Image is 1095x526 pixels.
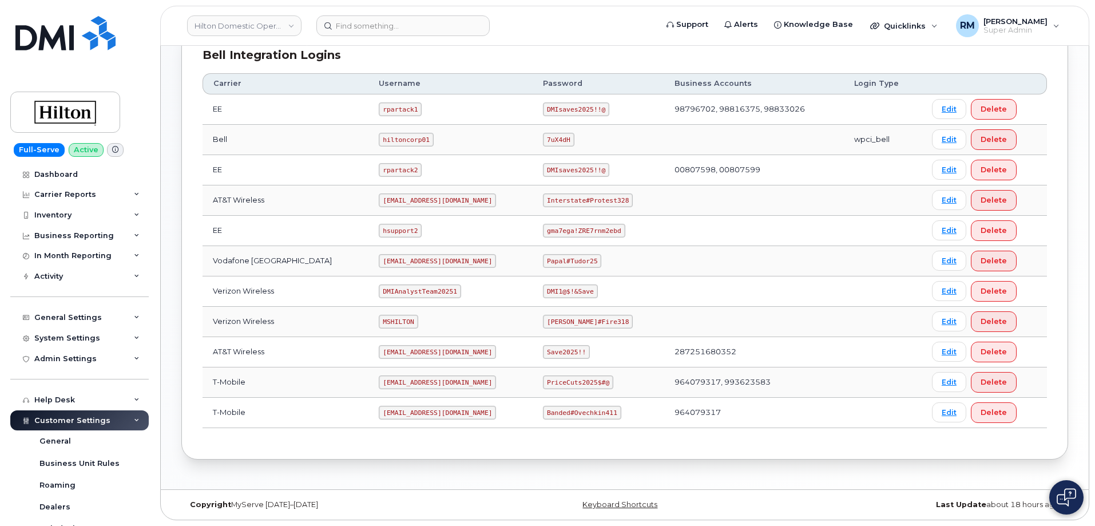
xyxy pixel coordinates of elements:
span: Delete [981,407,1007,418]
code: 7uX4dH [543,133,574,147]
div: about 18 hours ago [772,500,1068,509]
a: Hilton Domestic Operating Company Inc [187,15,301,36]
td: AT&T Wireless [203,185,368,216]
code: Save2025!! [543,345,590,359]
code: DMIsaves2025!!@ [543,102,609,116]
span: Delete [981,255,1007,266]
span: Super Admin [983,26,1048,35]
td: EE [203,155,368,185]
input: Find something... [316,15,490,36]
td: 00807598, 00807599 [664,155,844,185]
button: Delete [971,281,1017,302]
code: Banded#Ovechkin411 [543,406,621,420]
span: Quicklinks [884,21,926,30]
span: Delete [981,225,1007,236]
code: DMI1@$!&Save [543,284,597,298]
code: PriceCuts2025$#@ [543,375,613,389]
button: Delete [971,99,1017,120]
a: Edit [932,99,966,119]
span: Delete [981,377,1007,387]
span: Delete [981,134,1007,145]
td: Verizon Wireless [203,276,368,307]
code: DMIAnalystTeam20251 [379,284,461,298]
code: Interstate#Protest328 [543,193,633,207]
button: Delete [971,311,1017,332]
th: Password [533,73,664,94]
code: MSHILTON [379,315,418,329]
td: 287251680352 [664,337,844,367]
span: Delete [981,164,1007,175]
div: MyServe [DATE]–[DATE] [181,500,477,509]
a: Edit [932,281,966,301]
td: EE [203,94,368,125]
button: Delete [971,402,1017,423]
code: rpartack2 [379,163,422,177]
a: Edit [932,311,966,331]
span: Delete [981,286,1007,296]
a: Knowledge Base [766,13,861,36]
code: [PERSON_NAME]#Fire318 [543,315,633,329]
code: DMIsaves2025!!@ [543,163,609,177]
a: Edit [932,160,966,180]
td: 964079317, 993623583 [664,367,844,398]
td: 98796702, 98816375, 98833026 [664,94,844,125]
code: hsupport2 [379,224,422,238]
code: hiltoncorp01 [379,133,433,147]
code: [EMAIL_ADDRESS][DOMAIN_NAME] [379,254,496,268]
code: rpartack1 [379,102,422,116]
td: Vodafone [GEOGRAPHIC_DATA] [203,246,368,276]
a: Keyboard Shortcuts [582,500,657,509]
td: Verizon Wireless [203,307,368,337]
code: [EMAIL_ADDRESS][DOMAIN_NAME] [379,375,496,389]
a: Edit [932,342,966,362]
span: RM [960,19,975,33]
a: Edit [932,129,966,149]
a: Alerts [716,13,766,36]
div: Rachel Miller [948,14,1068,37]
td: EE [203,216,368,246]
a: Edit [932,372,966,392]
div: Bell Integration Logins [203,47,1047,64]
button: Delete [971,129,1017,150]
code: Papal#Tudor25 [543,254,601,268]
th: Business Accounts [664,73,844,94]
span: Delete [981,195,1007,205]
img: Open chat [1057,488,1076,507]
code: [EMAIL_ADDRESS][DOMAIN_NAME] [379,406,496,420]
span: Alerts [734,19,758,30]
strong: Copyright [190,500,231,509]
a: Edit [932,251,966,271]
button: Delete [971,251,1017,271]
th: Login Type [844,73,922,94]
a: Support [658,13,716,36]
a: Edit [932,220,966,240]
span: Support [676,19,708,30]
th: Username [368,73,533,94]
span: [PERSON_NAME] [983,17,1048,26]
button: Delete [971,342,1017,362]
div: Quicklinks [862,14,946,37]
span: Delete [981,104,1007,114]
button: Delete [971,220,1017,241]
code: [EMAIL_ADDRESS][DOMAIN_NAME] [379,193,496,207]
span: Delete [981,346,1007,357]
strong: Last Update [936,500,986,509]
button: Delete [971,372,1017,393]
a: Edit [932,190,966,210]
td: 964079317 [664,398,844,428]
button: Delete [971,160,1017,180]
td: wpci_bell [844,125,922,155]
code: [EMAIL_ADDRESS][DOMAIN_NAME] [379,345,496,359]
td: Bell [203,125,368,155]
span: Delete [981,316,1007,327]
td: T-Mobile [203,398,368,428]
td: AT&T Wireless [203,337,368,367]
td: T-Mobile [203,367,368,398]
span: Knowledge Base [784,19,853,30]
code: gma7ega!ZRE7rnm2ebd [543,224,625,238]
th: Carrier [203,73,368,94]
button: Delete [971,190,1017,211]
a: Edit [932,402,966,422]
